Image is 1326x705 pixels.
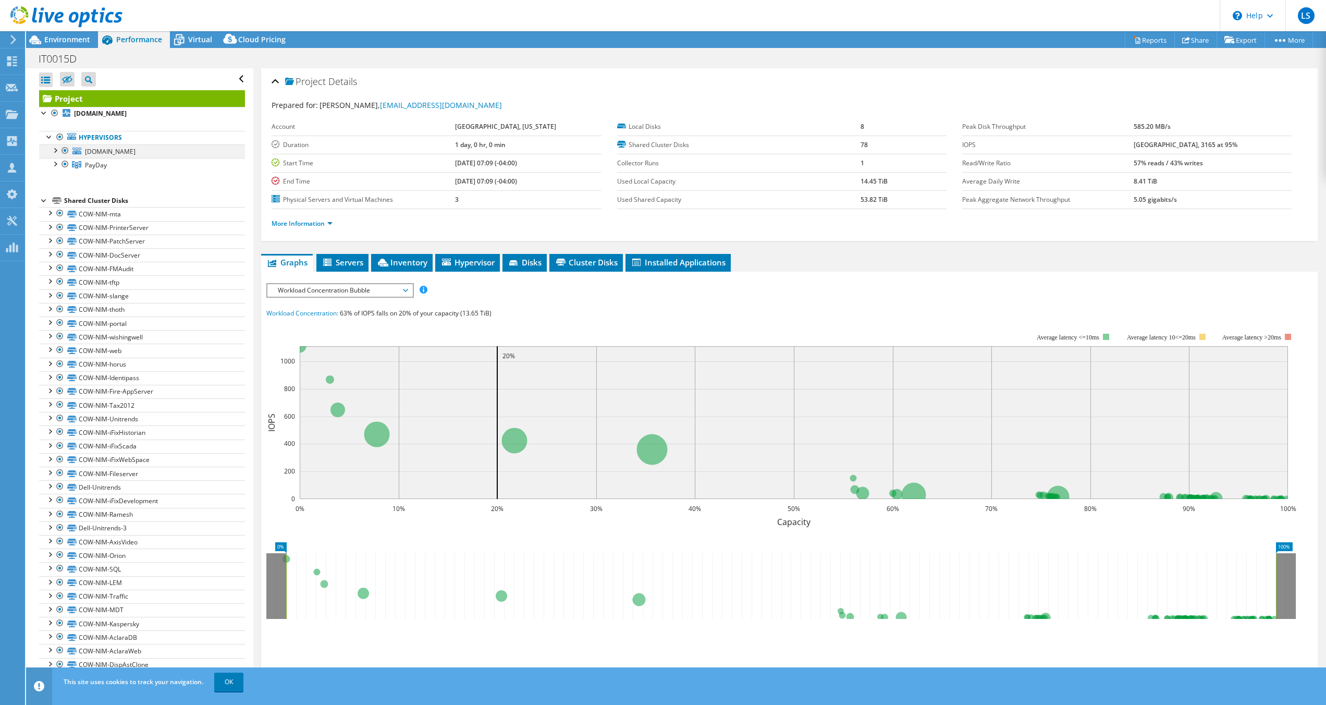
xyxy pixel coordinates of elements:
label: Used Shared Capacity [617,195,861,205]
a: Dell-Unitrends [39,480,245,494]
b: 57% reads / 43% writes [1134,159,1203,167]
span: Inventory [376,257,427,268]
text: 400 [284,439,295,448]
a: [EMAIL_ADDRESS][DOMAIN_NAME] [380,100,502,110]
span: LS [1298,7,1315,24]
span: Details [328,75,357,88]
text: 20% [502,351,515,360]
a: Share [1174,32,1217,48]
span: Installed Applications [631,257,726,268]
text: 10% [392,504,405,513]
label: Peak Aggregate Network Throughput [962,195,1134,205]
a: COW-NIM-PatchServer [39,235,245,248]
text: 20% [491,504,504,513]
text: 600 [284,412,295,421]
text: Average latency >20ms [1222,334,1281,341]
a: More [1264,32,1313,48]
label: Used Local Capacity [617,176,861,187]
a: COW-NIM-iFixHistorian [39,426,245,439]
span: Cluster Disks [555,257,618,268]
a: COW-NIM-AxisVideo [39,535,245,549]
text: 70% [985,504,998,513]
a: COW-NIM-Fileserver [39,467,245,480]
label: Read/Write Ratio [962,158,1134,168]
label: Start Time [272,158,455,168]
label: IOPS [962,140,1134,150]
a: COW-NIM-Orion [39,549,245,562]
a: Dell-Unitrends-3 [39,521,245,535]
a: PayDay [39,158,245,172]
a: Project [39,90,245,107]
b: 585.20 MB/s [1134,122,1171,131]
a: COW-NIM-LEM [39,576,245,590]
label: Account [272,121,455,132]
span: [DOMAIN_NAME] [85,147,136,156]
span: Disks [508,257,542,268]
a: COW-NIM-slange [39,289,245,303]
b: 14.45 TiB [861,177,888,186]
a: COW-NIM-wishingwell [39,330,245,344]
span: PayDay [85,161,107,169]
a: [DOMAIN_NAME] [39,144,245,158]
a: OK [214,673,243,691]
span: Hypervisor [440,257,495,268]
text: 30% [590,504,603,513]
text: Capacity [777,516,811,528]
label: Physical Servers and Virtual Machines [272,195,455,205]
a: [DOMAIN_NAME] [39,107,245,120]
a: COW-NIM-MDT [39,603,245,617]
text: 90% [1183,504,1195,513]
b: 8 [861,122,864,131]
span: Virtual [188,34,212,44]
text: 0 [291,494,295,503]
b: 5.05 gigabits/s [1134,195,1177,204]
text: 200 [284,467,295,476]
span: Workload Concentration: [266,309,338,318]
a: COW-NIM-DispAstClone [39,658,245,672]
b: [DATE] 07:09 (-04:00) [455,177,517,186]
a: COW-NIM-DocServer [39,248,245,262]
span: Project [285,77,326,87]
tspan: Average latency <=10ms [1037,334,1100,341]
a: COW-NIM-iFixScada [39,440,245,453]
a: COW-NIM-PrinterServer [39,221,245,235]
a: COW-NIM-Tax2012 [39,398,245,412]
label: Average Daily Write [962,176,1134,187]
h1: IT0015D [34,53,93,65]
span: Performance [116,34,162,44]
a: COW-NIM-Unitrends [39,412,245,426]
a: COW-NIM-SQL [39,562,245,576]
a: COW-NIM-AclaraDB [39,630,245,644]
a: Reports [1125,32,1175,48]
a: COW-NIM-Traffic [39,590,245,603]
text: 1000 [280,357,295,366]
text: 80% [1084,504,1097,513]
a: COW-NIM-Identipass [39,371,245,385]
label: Duration [272,140,455,150]
b: 53.82 TiB [861,195,888,204]
b: [DATE] 07:09 (-04:00) [455,159,517,167]
text: 50% [788,504,800,513]
b: [DOMAIN_NAME] [74,109,127,118]
span: 63% of IOPS falls on 20% of your capacity (13.65 TiB) [340,309,492,318]
span: [PERSON_NAME], [320,100,502,110]
a: COW-NIM-tftp [39,275,245,289]
label: Collector Runs [617,158,861,168]
a: COW-NIM-Ramesh [39,508,245,521]
a: COW-NIM-AclaraWeb [39,644,245,658]
tspan: Average latency 10<=20ms [1127,334,1196,341]
text: 60% [887,504,899,513]
label: Peak Disk Throughput [962,121,1134,132]
a: COW-NIM-FMAudit [39,262,245,275]
a: COW-NIM-horus [39,358,245,371]
a: COW-NIM-iFixDevelopment [39,494,245,507]
text: 800 [284,384,295,393]
span: Graphs [266,257,308,268]
b: 1 [861,159,864,167]
label: Local Disks [617,121,861,132]
a: COW-NIM-mta [39,207,245,221]
a: COW-NIM-portal [39,317,245,330]
b: [GEOGRAPHIC_DATA], [US_STATE] [455,122,556,131]
label: Prepared for: [272,100,318,110]
b: 3 [455,195,459,204]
